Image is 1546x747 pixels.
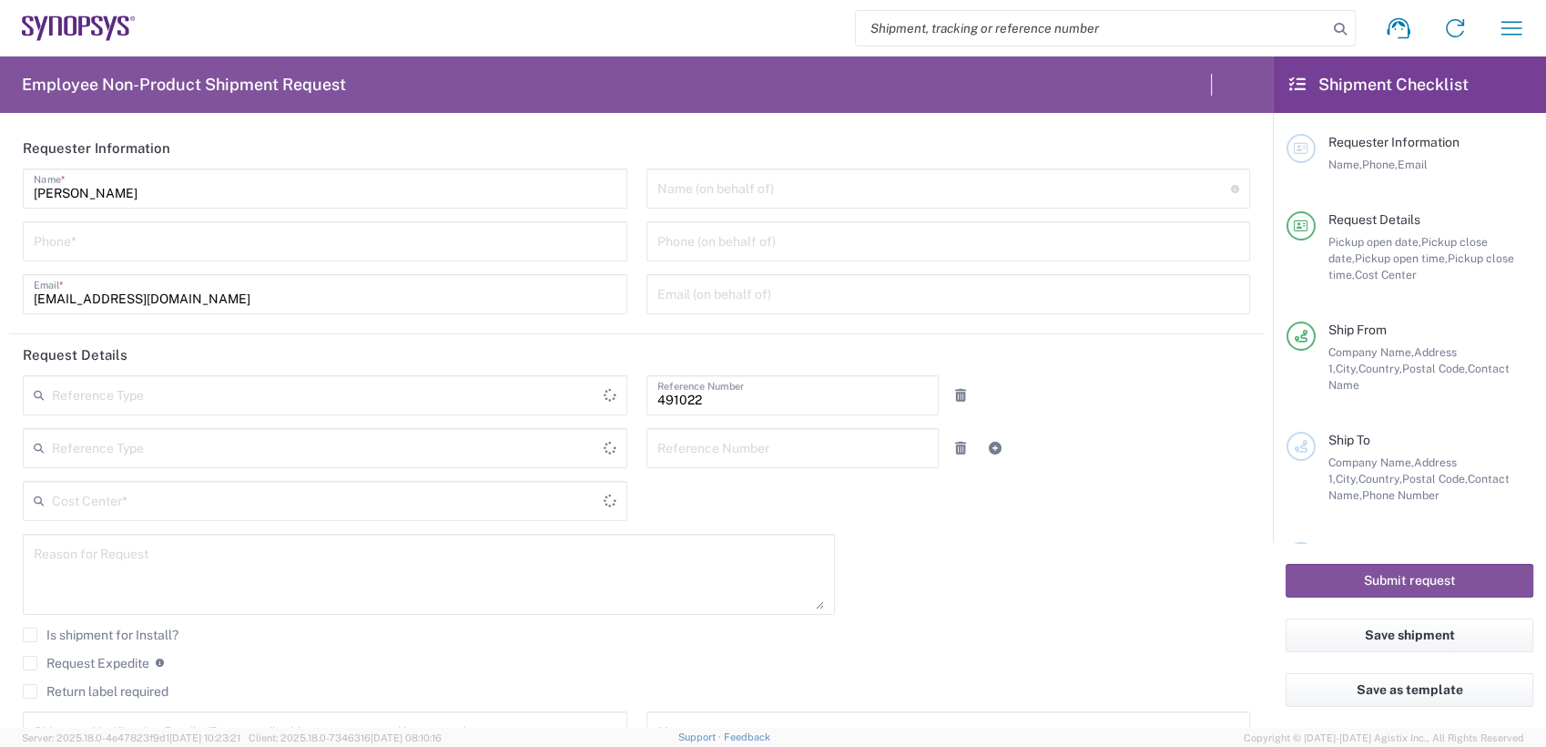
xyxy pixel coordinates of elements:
span: Request Details [1328,212,1420,227]
span: Copyright © [DATE]-[DATE] Agistix Inc., All Rights Reserved [1244,730,1524,746]
span: Company Name, [1328,455,1414,469]
button: Save shipment [1286,619,1533,652]
span: Cost Center [1355,268,1417,281]
h2: Request Details [23,346,127,364]
label: Is shipment for Install? [23,628,178,642]
a: Remove Reference [948,383,973,408]
span: Country, [1358,362,1402,375]
a: Support [678,732,724,742]
label: Return label required [23,684,168,699]
span: Ship From [1328,322,1387,337]
span: Country, [1358,472,1402,486]
a: Add Reference [982,435,1008,461]
span: [DATE] 10:23:21 [169,732,240,743]
span: Postal Code, [1402,472,1468,486]
span: Name, [1328,158,1362,171]
span: City, [1336,362,1358,375]
button: Submit request [1286,564,1533,598]
span: Company Name, [1328,345,1414,359]
span: [DATE] 08:10:16 [371,732,442,743]
a: Remove Reference [948,435,973,461]
span: Postal Code, [1402,362,1468,375]
span: Pickup open time, [1355,251,1448,265]
h2: Requester Information [23,139,170,158]
span: Phone Number [1362,488,1439,502]
span: Ship To [1328,433,1370,447]
span: Pickup open date, [1328,235,1421,249]
span: Phone, [1362,158,1398,171]
span: City, [1336,472,1358,486]
a: Feedback [724,732,770,742]
span: Email [1398,158,1428,171]
span: Client: 2025.18.0-7346316 [249,732,442,743]
button: Save as template [1286,673,1533,707]
span: Server: 2025.18.0-4e47823f9d1 [22,732,240,743]
h2: Shipment Checklist [1289,74,1469,96]
input: Shipment, tracking or reference number [856,11,1327,46]
h2: Employee Non-Product Shipment Request [22,74,346,96]
span: Requester Information [1328,135,1460,149]
label: Request Expedite [23,656,149,670]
